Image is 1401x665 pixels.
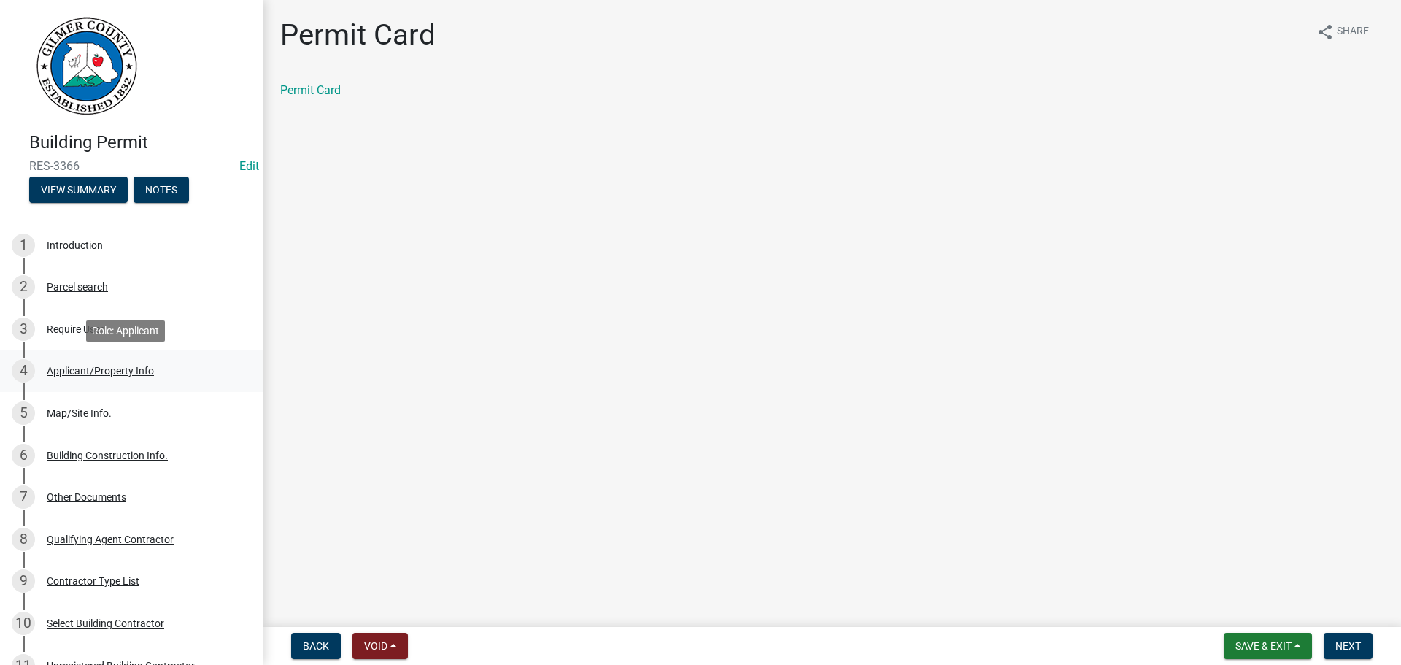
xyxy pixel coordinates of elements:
[134,185,189,196] wm-modal-confirm: Notes
[29,177,128,203] button: View Summary
[47,240,103,250] div: Introduction
[239,159,259,173] wm-modal-confirm: Edit Application Number
[134,177,189,203] button: Notes
[1337,23,1369,41] span: Share
[47,408,112,418] div: Map/Site Info.
[1316,23,1334,41] i: share
[47,450,168,461] div: Building Construction Info.
[47,366,154,376] div: Applicant/Property Info
[29,132,251,153] h4: Building Permit
[1235,640,1292,652] span: Save & Exit
[1335,640,1361,652] span: Next
[12,569,35,593] div: 9
[47,534,174,545] div: Qualifying Agent Contractor
[47,576,139,586] div: Contractor Type List
[29,159,233,173] span: RES-3366
[1324,633,1373,659] button: Next
[12,485,35,509] div: 7
[291,633,341,659] button: Back
[12,275,35,299] div: 2
[12,528,35,551] div: 8
[1224,633,1312,659] button: Save & Exit
[280,83,341,97] a: Permit Card
[47,282,108,292] div: Parcel search
[303,640,329,652] span: Back
[86,320,165,342] div: Role: Applicant
[352,633,408,659] button: Void
[1305,18,1381,46] button: shareShare
[280,18,436,53] h1: Permit Card
[12,444,35,467] div: 6
[47,618,164,629] div: Select Building Contractor
[12,401,35,425] div: 5
[29,185,128,196] wm-modal-confirm: Summary
[12,234,35,257] div: 1
[47,324,104,334] div: Require User
[12,318,35,341] div: 3
[239,159,259,173] a: Edit
[29,15,139,117] img: Gilmer County, Georgia
[364,640,387,652] span: Void
[47,492,126,502] div: Other Documents
[12,612,35,635] div: 10
[12,359,35,383] div: 4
